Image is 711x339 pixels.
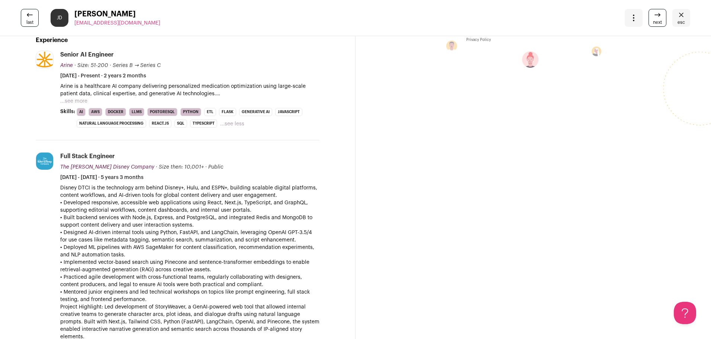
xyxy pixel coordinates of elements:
span: Arine [60,63,73,68]
span: [DATE] - Present · 2 years 2 months [60,72,146,80]
span: Series B → Series C [113,63,161,68]
img: 30f6334ed6e6d1e8156f6796affd3a42c014bf45892c763aca156e77a75340a1.jpg [36,52,53,67]
li: React.js [149,119,171,128]
li: JavaScript [275,108,302,116]
li: PostgreSQL [147,108,177,116]
span: Skills: [60,108,75,115]
span: last [26,19,33,25]
p: Arine is a healthcare AI company delivering personalized medication optimization using large-scal... [60,83,319,97]
span: · [110,62,111,69]
img: dbea01db9abb41c476959b6c1945175458e4c0f62652b42b12331077ef910302.jpg [36,153,53,170]
p: • Built backend services with Node.js, Express, and PostgreSQL, and integrated Redis and MongoDB ... [60,214,319,229]
p: • Practiced agile development with cross-functional teams, regularly collaborating with designers... [60,274,319,288]
li: LLMs [129,108,144,116]
li: AWS [89,108,102,116]
p: • Developed responsive, accessible web applications using React, Next.js, TypeScript, and GraphQL... [60,199,319,214]
div: JD [51,9,68,27]
p: • Designed AI-driven internal tools using Python, FastAPI, and LangChain, leveraging OpenAI GPT-3... [60,229,319,244]
span: · [205,163,207,171]
span: · Size: 51-200 [74,63,108,68]
div: Senior AI Engineer [60,51,114,59]
li: Natural Language Processing [77,119,146,128]
span: [EMAIL_ADDRESS][DOMAIN_NAME] [74,20,160,26]
a: Close [672,9,690,27]
li: AI [77,108,86,116]
div: Full Stack Engineer [60,152,115,160]
li: TypeScript [190,119,217,128]
li: Flask [219,108,236,116]
iframe: Help Scout Beacon - Open [674,302,696,324]
span: Public [208,164,223,170]
p: Disney DTCI is the technology arm behind Disney+, Hulu, and ESPN+, building scalable digital plat... [60,184,319,199]
span: The [PERSON_NAME] Disney Company [60,164,154,170]
li: SQL [174,119,187,128]
span: [PERSON_NAME] [74,9,160,19]
li: Generative AI [239,108,272,116]
a: next [649,9,666,27]
li: ETL [204,108,216,116]
a: last [21,9,39,27]
a: [EMAIL_ADDRESS][DOMAIN_NAME] [74,19,160,27]
button: ...see more [60,97,87,105]
li: Python [180,108,201,116]
button: Open dropdown [625,9,643,27]
span: · Size then: 10,001+ [156,164,204,170]
button: ...see less [220,120,244,128]
p: • Implemented vector-based search using Pinecone and sentence-transformer embeddings to enable re... [60,259,319,274]
span: [DATE] - [DATE] · 5 years 3 months [60,174,144,181]
span: next [653,19,662,25]
h2: Experience [36,36,319,45]
span: esc [678,19,685,25]
p: • Deployed ML pipelines with AWS SageMaker for content classification, recommendation experiments... [60,244,319,259]
li: Docker [105,108,126,116]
